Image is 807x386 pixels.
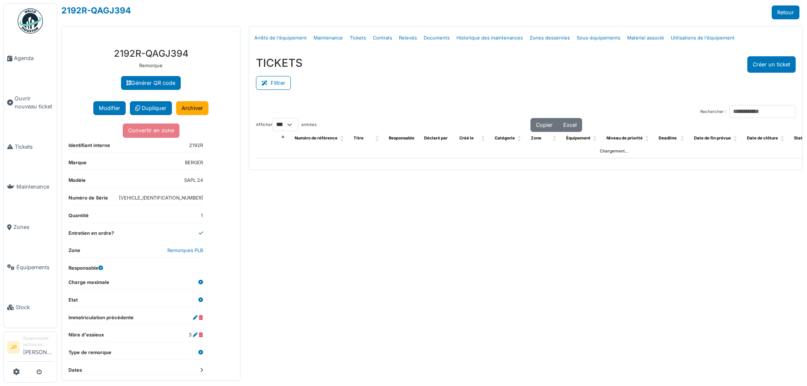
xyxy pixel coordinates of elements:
[680,132,686,145] span: Deadline: Activate to sort
[69,212,89,223] dt: Quantité
[667,28,738,48] a: Utilisations de l'équipement
[747,136,778,140] span: Date de clôture
[553,132,558,145] span: Zone: Activate to sort
[69,142,110,152] dt: Identifiant interne
[251,28,310,48] a: Arrêts de l'équipement
[607,136,643,140] span: Niveau de priorité
[16,183,53,191] span: Maintenance
[781,132,786,145] span: Date de clôture: Activate to sort
[176,101,208,115] a: Archiver
[694,136,731,140] span: Date de fin prévue
[396,28,420,48] a: Relevés
[69,265,103,272] dt: Responsable
[130,101,172,115] a: Dupliquer
[375,132,380,145] span: Titre: Activate to sort
[369,28,396,48] a: Contrats
[353,136,364,140] span: Titre
[531,136,541,140] span: Zone
[23,335,53,348] div: Responsable technicien
[256,56,303,69] h3: TICKETS
[453,28,526,48] a: Historique des maintenances
[23,335,53,360] li: [PERSON_NAME]
[69,177,86,187] dt: Modèle
[184,177,203,184] dd: SAPL 24
[15,143,53,151] span: Tickets
[185,159,203,166] dd: BERGER
[16,263,53,271] span: Équipements
[14,54,53,62] span: Agenda
[530,118,558,132] button: Copier
[69,331,104,342] dt: Nbre d'essieux
[4,207,57,247] a: Zones
[772,5,799,19] a: Retour
[272,118,298,131] select: Afficherentrées
[700,109,726,115] label: Rechercher :
[201,212,203,219] dd: 1
[189,331,203,339] dd: 3
[4,79,57,127] a: Ouvrir nouveau ticket
[69,247,80,257] dt: Zone
[16,303,53,311] span: Stock
[15,95,53,110] span: Ouvrir nouveau ticket
[536,122,553,128] span: Copier
[558,118,582,132] button: Excel
[256,76,291,90] button: Filtrer
[69,48,233,59] h3: 2192R-QAGJ394
[563,122,577,128] span: Excel
[69,159,87,170] dt: Marque
[69,194,108,205] dt: Numéro de Série
[69,279,109,289] dt: Charge maximale
[566,136,591,140] span: Équipement
[389,136,414,140] span: Responsable
[4,287,57,328] a: Stock
[517,132,522,145] span: Catégorie: Activate to sort
[593,132,598,145] span: Équipement: Activate to sort
[256,118,316,131] label: Afficher entrées
[69,349,111,360] dt: Type de remorque
[526,28,573,48] a: Zones desservies
[310,28,346,48] a: Maintenance
[167,247,203,253] a: Remorques PLB
[424,136,448,140] span: Déclaré par
[624,28,667,48] a: Matériel associé
[747,56,796,73] button: Créer un ticket
[7,341,20,354] li: JP
[69,230,114,240] dt: Entretien en ordre?
[794,136,807,140] span: Statut
[93,101,126,115] button: Modifier
[18,8,43,34] img: Badge_color-CXgf-gQk.svg
[4,167,57,207] a: Maintenance
[481,132,486,145] span: Créé le: Activate to sort
[189,142,203,149] dd: 2192R
[645,132,650,145] span: Niveau de priorité: Activate to sort
[495,136,515,140] span: Catégorie
[295,136,338,140] span: Numéro de référence
[69,314,134,325] dt: Immatriculation précédente
[340,132,345,145] span: Numéro de référence: Activate to sort
[4,38,57,79] a: Agenda
[13,223,53,231] span: Zones
[7,335,53,362] a: JP Responsable technicien[PERSON_NAME]
[119,194,203,202] dd: [VEHICLE_IDENTIFICATION_NUMBER]
[733,132,738,145] span: Date de fin prévue: Activate to sort
[659,136,677,140] span: Deadline
[420,28,453,48] a: Documents
[346,28,369,48] a: Tickets
[459,136,474,140] span: Créé le
[69,62,233,69] p: Remorque
[573,28,624,48] a: Sous-équipements
[121,76,181,90] a: Générer QR code
[61,5,131,16] a: 2192R-QAGJ394
[69,367,203,374] dt: Dates
[69,297,78,307] dt: Etat
[4,127,57,167] a: Tickets
[4,247,57,288] a: Équipements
